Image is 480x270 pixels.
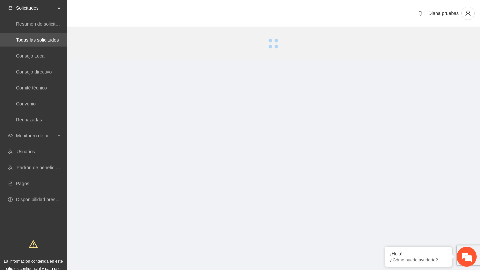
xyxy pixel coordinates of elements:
p: ¿Cómo puedo ayudarte? [390,257,447,262]
span: eye [8,133,13,138]
a: Consejo directivo [16,69,52,74]
button: user [461,7,475,20]
a: Resumen de solicitudes por aprobar [16,21,91,27]
span: Solicitudes [16,1,55,15]
a: Padrón de beneficiarios [17,165,66,170]
span: warning [29,240,38,248]
a: Todas las solicitudes [16,37,59,43]
a: Pagos [16,181,29,186]
div: ¡Hola! [390,251,447,256]
a: Disponibilidad presupuestal [16,197,73,202]
span: bell [415,11,425,16]
a: Consejo Local [16,53,46,59]
a: Comité técnico [16,85,47,90]
span: Monitoreo de proyectos [16,129,55,142]
a: Usuarios [17,149,35,154]
span: inbox [8,6,13,10]
a: Convenio [16,101,36,106]
span: Diana pruebas [428,11,459,16]
a: Rechazadas [16,117,42,122]
button: bell [415,8,426,19]
span: user [462,10,474,16]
